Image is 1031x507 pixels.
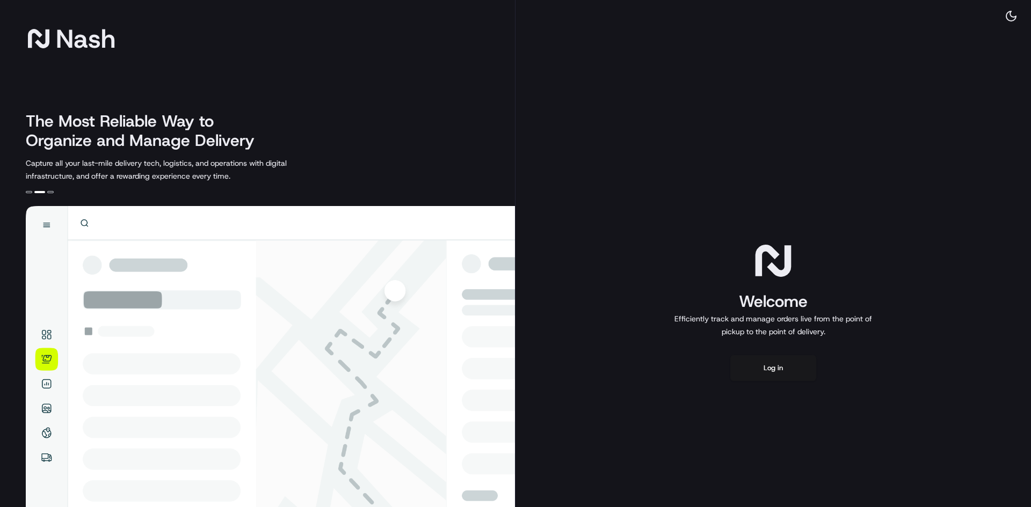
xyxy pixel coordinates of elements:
[26,112,266,150] h2: The Most Reliable Way to Organize and Manage Delivery
[670,291,876,312] h1: Welcome
[26,157,335,182] p: Capture all your last-mile delivery tech, logistics, and operations with digital infrastructure, ...
[670,312,876,338] p: Efficiently track and manage orders live from the point of pickup to the point of delivery.
[730,355,816,381] button: Log in
[56,28,115,49] span: Nash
